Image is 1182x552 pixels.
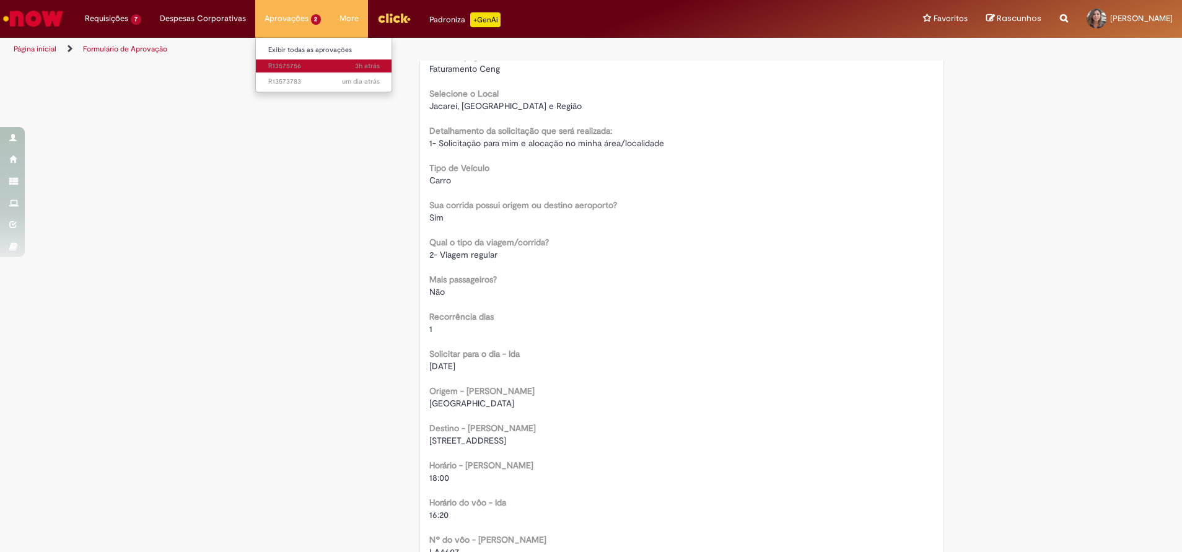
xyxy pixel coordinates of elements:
a: Página inicial [14,44,56,54]
span: Despesas Corporativas [160,12,246,25]
b: Horário do vôo - Ida [429,497,506,508]
div: Padroniza [429,12,501,27]
b: Recorrência dias [429,311,494,322]
span: Aprovações [265,12,309,25]
span: 1 [429,323,432,335]
time: 29/09/2025 10:34:32 [355,61,380,71]
img: ServiceNow [1,6,65,31]
span: Jacareí, [GEOGRAPHIC_DATA] e Região [429,100,582,112]
b: Qual o tipo da viagem/corrida? [429,237,549,248]
b: Solicitar para o dia - Ida [429,348,520,359]
span: R13573783 [268,77,380,87]
span: 18:00 [429,472,449,483]
b: Sua corrida possui origem ou destino aeroporto? [429,199,617,211]
b: Origem - [PERSON_NAME] [429,385,535,396]
span: [PERSON_NAME] [1110,13,1173,24]
span: [STREET_ADDRESS] [429,435,506,446]
span: 3h atrás [355,61,380,71]
span: 2- Viagem regular [429,249,497,260]
span: Rascunhos [997,12,1041,24]
span: Requisições [85,12,128,25]
span: Não [429,286,445,297]
span: 1- Solicitação para mim e alocação no minha área/localidade [429,138,664,149]
a: Formulário de Aprovação [83,44,167,54]
span: 2 [311,14,322,25]
span: Faturamento Ceng [429,63,500,74]
span: [DATE] [429,361,455,372]
span: Favoritos [934,12,968,25]
a: Exibir todas as aprovações [256,43,392,57]
ul: Trilhas de página [9,38,779,61]
b: Nº do vôo - [PERSON_NAME] [429,534,546,545]
img: click_logo_yellow_360x200.png [377,9,411,27]
span: More [339,12,359,25]
a: Aberto R13573783 : [256,75,392,89]
time: 28/09/2025 10:06:38 [342,77,380,86]
a: Aberto R13575756 : [256,59,392,73]
a: Rascunhos [986,13,1041,25]
span: 16:20 [429,509,449,520]
b: Destino - [PERSON_NAME] [429,423,536,434]
p: +GenAi [470,12,501,27]
span: [GEOGRAPHIC_DATA] [429,398,514,409]
b: Selecione o Local [429,88,499,99]
span: Carro [429,175,451,186]
b: Detalhamento da solicitação que será realizada: [429,125,612,136]
span: 7 [131,14,141,25]
b: Tipo de Veículo [429,162,489,173]
span: R13575756 [268,61,380,71]
b: Mais passageiros? [429,274,497,285]
span: Sim [429,212,444,223]
span: um dia atrás [342,77,380,86]
b: Horário - [PERSON_NAME] [429,460,533,471]
ul: Aprovações [255,37,393,92]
